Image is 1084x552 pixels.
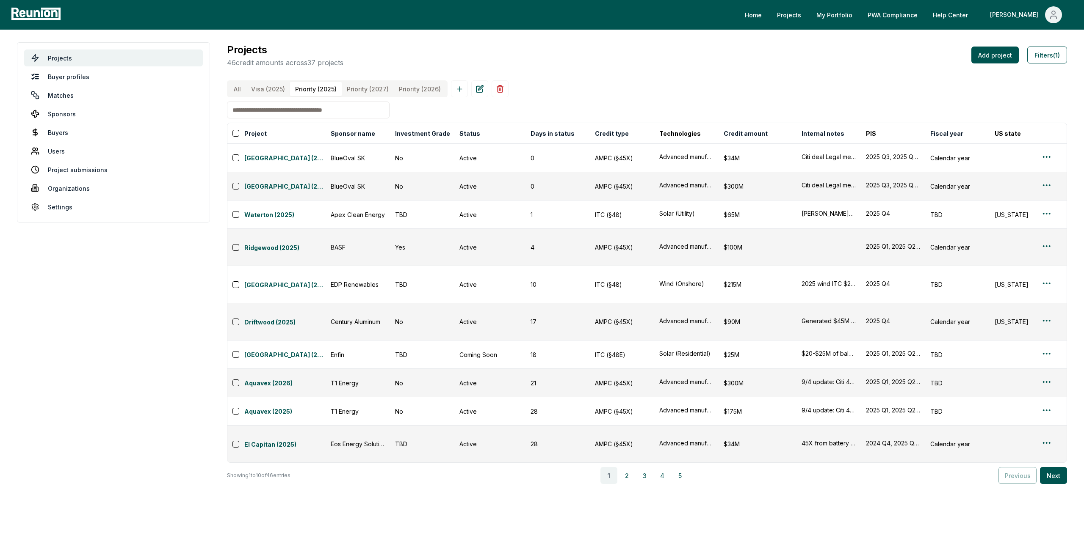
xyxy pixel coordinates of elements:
[866,152,920,161] div: 2025 Q3, 2025 Q4, 2026 Q1, 2026 Q2, 2026 Q3, 2026 Q4
[244,209,326,220] button: Waterton (2025)
[866,209,920,218] button: 2025 Q4
[866,377,920,386] button: 2025 Q1, 2025 Q2, 2025 Q3, 2025 Q4
[800,125,846,142] button: Internal notes
[802,316,856,325] button: Generated $45M through Q1 and Q2. Would prefer single buyer for all $90M but possibly open to sal...
[930,280,984,289] div: TBD
[724,439,791,448] div: $34M
[983,6,1069,23] button: [PERSON_NAME]
[243,125,268,142] button: Project
[724,317,791,326] div: $90M
[531,317,585,326] div: 17
[244,316,326,328] button: Driftwood (2025)
[290,82,342,96] button: Priority (2025)
[395,280,449,289] div: TBD
[24,49,203,66] a: Projects
[802,209,856,218] div: [PERSON_NAME] [PERSON_NAME] tax equity deal, see teaser on G drive
[331,407,385,416] div: T1 Energy
[659,439,713,448] button: Advanced manufacturing
[227,58,343,68] p: 46 credit amounts across 37 projects
[227,42,343,58] h3: Projects
[458,125,482,142] button: Status
[866,349,920,358] div: 2025 Q1, 2025 Q2, 2025 Q3, 2025 Q4
[802,279,856,288] button: 2025 wind ITC $210M transfer from EDPR. Pseudo IG ($13B TNW) guaranty from EDPR NA. 10% retained ...
[342,82,394,96] button: Priority (2027)
[459,243,520,252] div: Active
[395,243,449,252] div: Yes
[672,467,689,484] button: 5
[659,406,713,415] div: Advanced manufacturing
[331,182,385,191] div: BlueOval SK
[244,438,326,450] button: El Capitan (2025)
[866,181,920,189] div: 2025 Q3, 2025 Q4, 2026 Q1, 2026 Q2, 2026 Q3, 2026 Q4
[600,467,617,484] button: 1
[930,317,984,326] div: Calendar year
[244,379,326,389] a: Aquavex (2026)
[244,154,326,164] a: [GEOGRAPHIC_DATA] (2025)
[930,154,984,162] div: Calendar year
[331,350,385,359] div: Enfin
[724,182,791,191] div: $300M
[995,210,1049,219] div: [US_STATE]
[329,125,377,142] button: Sponsor name
[738,6,1076,23] nav: Main
[24,68,203,85] a: Buyer profiles
[802,181,856,189] button: Citi deal Legal memo and Big 4 memo available Willing to do insurance for 2026 piece (and maybe 2...
[395,317,449,326] div: No
[930,210,984,219] div: TBD
[971,47,1019,63] button: Add project
[659,349,713,358] div: Solar (Residential)
[866,406,920,415] button: 2025 Q1, 2025 Q2, 2025 Q3, 2025 Q4
[395,439,449,448] div: TBD
[802,377,856,386] button: 9/4 update: Citi 45X seller with $154-$182 in [DATE] 45X. "US publicly listed company, some forei...
[395,379,449,387] div: No
[659,377,713,386] div: Advanced manufacturing
[724,243,791,252] div: $100M
[244,350,326,360] a: [GEOGRAPHIC_DATA] (2025)
[331,439,385,448] div: Eos Energy Solutions
[395,154,449,162] div: No
[995,317,1049,326] div: [US_STATE]
[724,154,791,162] div: $34M
[930,243,984,252] div: Calendar year
[595,280,649,289] div: ITC (§48)
[866,439,920,448] button: 2024 Q4, 2025 Q1, 2025 Q2, 2025 Q3, 2025 Q4, 2026 Q1, 2026 Q2, 2026 Q3
[654,467,671,484] button: 4
[531,379,585,387] div: 21
[659,242,713,251] button: Advanced manufacturing
[866,316,920,325] button: 2025 Q4
[24,180,203,197] a: Organizations
[636,467,653,484] button: 3
[393,125,452,142] button: Investment Grade
[459,350,520,359] div: Coming Soon
[24,161,203,178] a: Project submissions
[724,407,791,416] div: $175M
[930,350,984,359] div: TBD
[24,143,203,159] a: Users
[738,6,769,23] a: Home
[459,280,520,289] div: Active
[659,152,713,161] button: Advanced manufacturing
[395,182,449,191] div: No
[659,209,713,218] button: Solar (Utility)
[595,210,649,219] div: ITC (§48)
[24,87,203,104] a: Matches
[595,350,649,359] div: ITC (§48E)
[531,350,585,359] div: 18
[724,280,791,289] div: $215M
[459,439,520,448] div: Active
[244,182,326,192] a: [GEOGRAPHIC_DATA] (2026)
[24,198,203,215] a: Settings
[618,467,635,484] button: 2
[659,279,713,288] button: Wind (Onshore)
[459,317,520,326] div: Active
[531,182,585,191] div: 0
[24,105,203,122] a: Sponsors
[724,350,791,359] div: $25M
[459,154,520,162] div: Active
